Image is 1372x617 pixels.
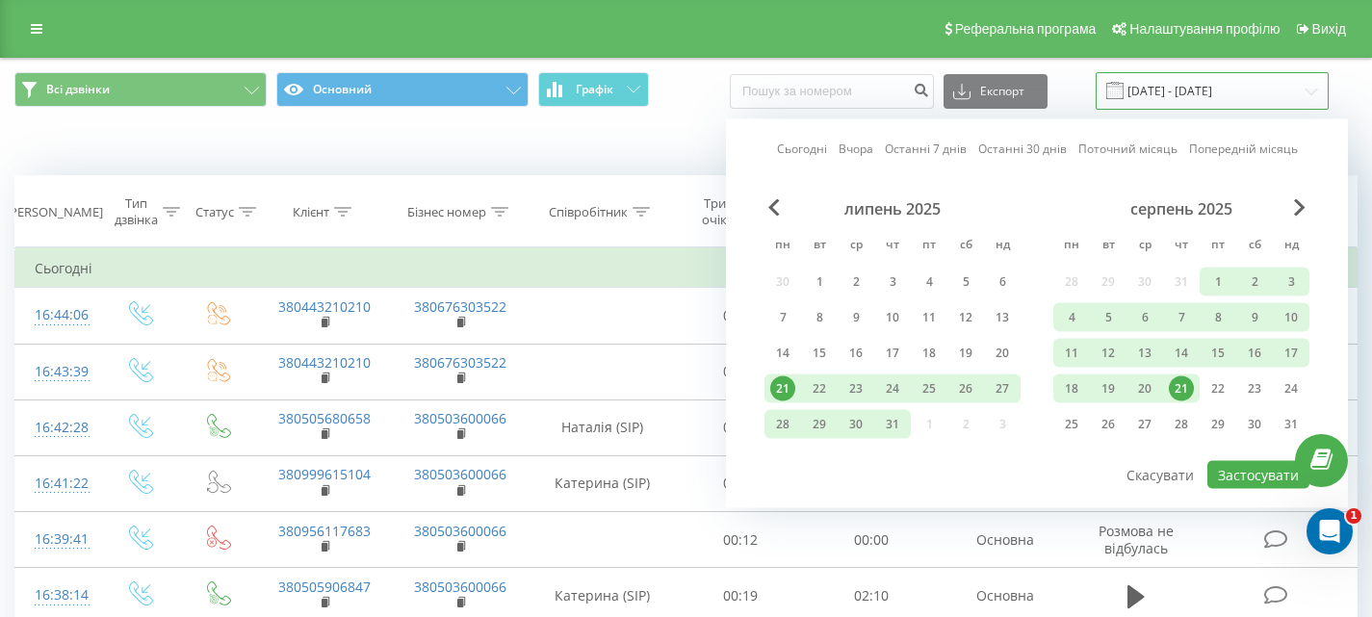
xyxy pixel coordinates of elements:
div: 5 [953,270,978,295]
abbr: субота [951,232,980,261]
div: сб 19 лип 2025 р. [947,339,984,368]
div: вт 1 лип 2025 р. [801,268,838,296]
a: Сьогодні [777,140,827,158]
div: ср 9 лип 2025 р. [838,303,874,332]
div: 18 [1059,376,1084,401]
span: 1 [1346,508,1361,524]
abbr: п’ятниця [915,232,944,261]
div: 3 [880,270,905,295]
td: Наталія (SIP) [529,399,675,455]
abbr: неділя [1277,232,1306,261]
div: 4 [917,270,942,295]
a: 380503600066 [414,465,506,483]
div: 26 [1096,412,1121,437]
abbr: вівторок [1094,232,1123,261]
a: 380999615104 [278,465,371,483]
div: 9 [843,305,868,330]
span: Next Month [1294,199,1306,217]
div: пн 7 лип 2025 р. [764,303,801,332]
div: вт 26 серп 2025 р. [1090,410,1126,439]
button: Основний [276,72,529,107]
div: нд 13 лип 2025 р. [984,303,1021,332]
a: 380676303522 [414,353,506,372]
div: 6 [990,270,1015,295]
span: Графік [576,83,613,96]
div: сб 9 серп 2025 р. [1236,303,1273,332]
div: пт 4 лип 2025 р. [911,268,947,296]
abbr: субота [1240,232,1269,261]
div: Статус [195,204,234,220]
div: 20 [990,341,1015,366]
abbr: понеділок [768,232,797,261]
a: 380503600066 [414,522,506,540]
abbr: середа [841,232,870,261]
span: Всі дзвінки [46,82,110,97]
div: пн 28 лип 2025 р. [764,410,801,439]
div: 23 [1242,376,1267,401]
div: [PERSON_NAME] [6,204,103,220]
div: чт 7 серп 2025 р. [1163,303,1200,332]
div: 12 [953,305,978,330]
div: нд 20 лип 2025 р. [984,339,1021,368]
button: Експорт [944,74,1048,109]
div: пт 8 серп 2025 р. [1200,303,1236,332]
button: Застосувати [1207,461,1309,489]
div: 16:43:39 [35,353,80,391]
td: 00:15 [675,399,806,455]
div: 19 [1096,376,1121,401]
div: 13 [1132,341,1157,366]
div: сб 2 серп 2025 р. [1236,268,1273,296]
div: нд 17 серп 2025 р. [1273,339,1309,368]
div: 16:42:28 [35,409,80,447]
button: Скасувати [1116,461,1204,489]
div: сб 16 серп 2025 р. [1236,339,1273,368]
a: 380676303522 [414,297,506,316]
div: чт 3 лип 2025 р. [874,268,911,296]
div: 31 [880,412,905,437]
div: пн 18 серп 2025 р. [1053,374,1090,403]
span: Previous Month [768,199,780,217]
div: сб 12 лип 2025 р. [947,303,984,332]
td: 00:47 [675,455,806,511]
div: 26 [953,376,978,401]
abbr: четвер [1167,232,1196,261]
input: Пошук за номером [730,74,934,109]
a: Попередній місяць [1189,140,1298,158]
div: 14 [1169,341,1194,366]
div: 28 [1169,412,1194,437]
div: 21 [1169,376,1194,401]
div: Клієнт [293,204,329,220]
div: 18 [917,341,942,366]
div: пт 18 лип 2025 р. [911,339,947,368]
div: чт 31 лип 2025 р. [874,410,911,439]
div: чт 10 лип 2025 р. [874,303,911,332]
div: вт 12 серп 2025 р. [1090,339,1126,368]
div: ср 30 лип 2025 р. [838,410,874,439]
td: 00:00 [806,512,937,568]
div: 27 [990,376,1015,401]
div: 24 [1279,376,1304,401]
div: ср 6 серп 2025 р. [1126,303,1163,332]
div: 12 [1096,341,1121,366]
div: пн 14 лип 2025 р. [764,339,801,368]
div: ср 23 лип 2025 р. [838,374,874,403]
div: 7 [770,305,795,330]
button: Графік [538,72,649,107]
div: пт 25 лип 2025 р. [911,374,947,403]
a: Вчора [839,140,873,158]
div: 22 [1205,376,1230,401]
div: 20 [1132,376,1157,401]
div: 11 [1059,341,1084,366]
div: Бізнес номер [407,204,486,220]
div: 24 [880,376,905,401]
a: 380505906847 [278,578,371,596]
div: 16:44:06 [35,296,80,334]
div: нд 3 серп 2025 р. [1273,268,1309,296]
div: чт 28 серп 2025 р. [1163,410,1200,439]
td: Сьогодні [15,249,1358,288]
abbr: середа [1130,232,1159,261]
div: 30 [1242,412,1267,437]
div: 16 [1242,341,1267,366]
div: 11 [917,305,942,330]
div: 4 [1059,305,1084,330]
